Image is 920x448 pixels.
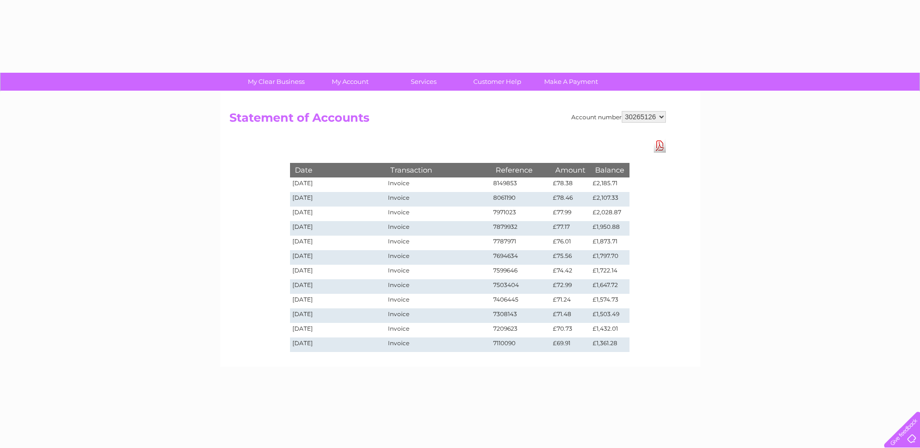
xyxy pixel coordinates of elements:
[590,192,629,207] td: £2,107.33
[386,265,490,279] td: Invoice
[290,192,386,207] td: [DATE]
[310,73,390,91] a: My Account
[491,294,551,308] td: 7406445
[550,294,590,308] td: £71.24
[386,337,490,352] td: Invoice
[550,163,590,177] th: Amount
[550,207,590,221] td: £77.99
[290,323,386,337] td: [DATE]
[386,279,490,294] td: Invoice
[590,207,629,221] td: £2,028.87
[590,294,629,308] td: £1,574.73
[386,308,490,323] td: Invoice
[491,163,551,177] th: Reference
[290,294,386,308] td: [DATE]
[290,250,386,265] td: [DATE]
[457,73,537,91] a: Customer Help
[386,192,490,207] td: Invoice
[571,111,666,123] div: Account number
[491,323,551,337] td: 7209623
[386,207,490,221] td: Invoice
[491,177,551,192] td: 8149853
[290,265,386,279] td: [DATE]
[590,337,629,352] td: £1,361.28
[590,177,629,192] td: £2,185.71
[550,323,590,337] td: £70.73
[590,236,629,250] td: £1,873.71
[590,250,629,265] td: £1,797.70
[386,163,490,177] th: Transaction
[290,236,386,250] td: [DATE]
[290,221,386,236] td: [DATE]
[386,294,490,308] td: Invoice
[531,73,611,91] a: Make A Payment
[491,221,551,236] td: 7879932
[550,177,590,192] td: £78.38
[550,337,590,352] td: £69.91
[491,265,551,279] td: 7599646
[290,163,386,177] th: Date
[386,221,490,236] td: Invoice
[229,111,666,129] h2: Statement of Accounts
[550,279,590,294] td: £72.99
[236,73,316,91] a: My Clear Business
[550,221,590,236] td: £77.17
[590,163,629,177] th: Balance
[290,337,386,352] td: [DATE]
[550,192,590,207] td: £78.46
[590,265,629,279] td: £1,722.14
[590,323,629,337] td: £1,432.01
[491,236,551,250] td: 7787971
[590,308,629,323] td: £1,503.49
[550,308,590,323] td: £71.48
[491,192,551,207] td: 8061190
[550,265,590,279] td: £74.42
[590,279,629,294] td: £1,647.72
[654,139,666,153] a: Download Pdf
[491,250,551,265] td: 7694634
[491,337,551,352] td: 7110090
[290,177,386,192] td: [DATE]
[386,177,490,192] td: Invoice
[590,221,629,236] td: £1,950.88
[491,279,551,294] td: 7503404
[491,308,551,323] td: 7308143
[290,207,386,221] td: [DATE]
[386,323,490,337] td: Invoice
[491,207,551,221] td: 7971023
[550,250,590,265] td: £75.56
[290,308,386,323] td: [DATE]
[384,73,464,91] a: Services
[290,279,386,294] td: [DATE]
[386,236,490,250] td: Invoice
[386,250,490,265] td: Invoice
[550,236,590,250] td: £76.01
